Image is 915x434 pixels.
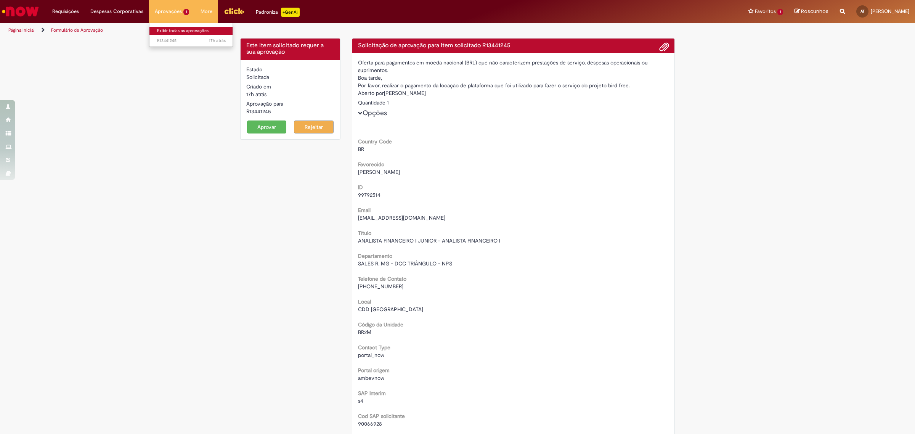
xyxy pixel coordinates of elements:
[52,8,79,15] span: Requisições
[201,8,212,15] span: More
[246,91,266,98] time: 28/08/2025 17:16:57
[51,27,103,33] a: Formulário de Aprovação
[358,207,371,214] b: Email
[246,73,334,81] div: Solicitada
[358,375,384,381] span: ambevnow
[358,42,669,49] h4: Solicitação de aprovação para Item solicitado R13441245
[358,298,371,305] b: Local
[358,344,390,351] b: Contact Type
[358,138,392,145] b: Country Code
[358,306,423,313] span: CDD [GEOGRAPHIC_DATA]
[246,42,334,56] h4: Este Item solicitado requer a sua aprovação
[358,146,364,153] span: BR
[224,5,244,17] img: click_logo_yellow_360x200.png
[358,89,669,99] div: [PERSON_NAME]
[358,184,363,191] b: ID
[6,23,604,37] ul: Trilhas de página
[149,37,233,45] a: Aberto R13441245 :
[358,214,445,221] span: [EMAIL_ADDRESS][DOMAIN_NAME]
[358,99,669,106] div: Quantidade 1
[358,329,371,336] span: BR2M
[246,100,283,108] label: Aprovação para
[358,230,371,236] b: Título
[358,352,384,358] span: portal_now
[871,8,909,14] span: [PERSON_NAME]
[157,38,226,44] span: R13441245
[247,121,287,133] button: Aprovar
[183,9,189,15] span: 1
[246,83,271,90] label: Criado em
[358,367,390,374] b: Portal origem
[246,90,334,98] div: 28/08/2025 17:16:57
[358,275,406,282] b: Telefone de Contato
[8,27,35,33] a: Página inicial
[358,321,403,328] b: Código da Unidade
[246,66,262,73] label: Estado
[246,108,334,115] div: R13441245
[358,59,669,74] div: Oferta para pagamentos em moeda nacional (BRL) que não caracterizem prestações de serviço, despes...
[155,8,182,15] span: Aprovações
[358,397,363,404] span: s4
[860,9,865,14] span: AT
[795,8,828,15] a: Rascunhos
[358,74,669,82] div: Boa tarde,
[209,38,226,43] span: 17h atrás
[149,23,233,47] ul: Aprovações
[777,9,783,15] span: 1
[294,121,334,133] button: Rejeitar
[358,420,382,427] span: 90066928
[358,161,384,168] b: Favorecido
[256,8,300,17] div: Padroniza
[209,38,226,43] time: 28/08/2025 17:16:57
[358,413,405,420] b: Cod SAP solicitante
[358,191,380,198] span: 99792514
[755,8,776,15] span: Favoritos
[358,390,386,397] b: SAP Interim
[358,283,403,290] span: [PHONE_NUMBER]
[149,27,233,35] a: Exibir todas as aprovações
[1,4,40,19] img: ServiceNow
[281,8,300,17] p: +GenAi
[90,8,143,15] span: Despesas Corporativas
[358,89,384,97] label: Aberto por
[358,237,500,244] span: ANALISTA FINANCEIRO I JUNIOR - ANALISTA FINANCEIRO I
[358,260,452,267] span: SALES R. MG - DCC TRIÂNGULO - NPS
[801,8,828,15] span: Rascunhos
[246,91,266,98] span: 17h atrás
[358,82,669,89] div: Por favor, realizar o pagamento da locação de plataforma que foi utilizado para fazer o serviço d...
[358,169,400,175] span: [PERSON_NAME]
[358,252,392,259] b: Departamento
